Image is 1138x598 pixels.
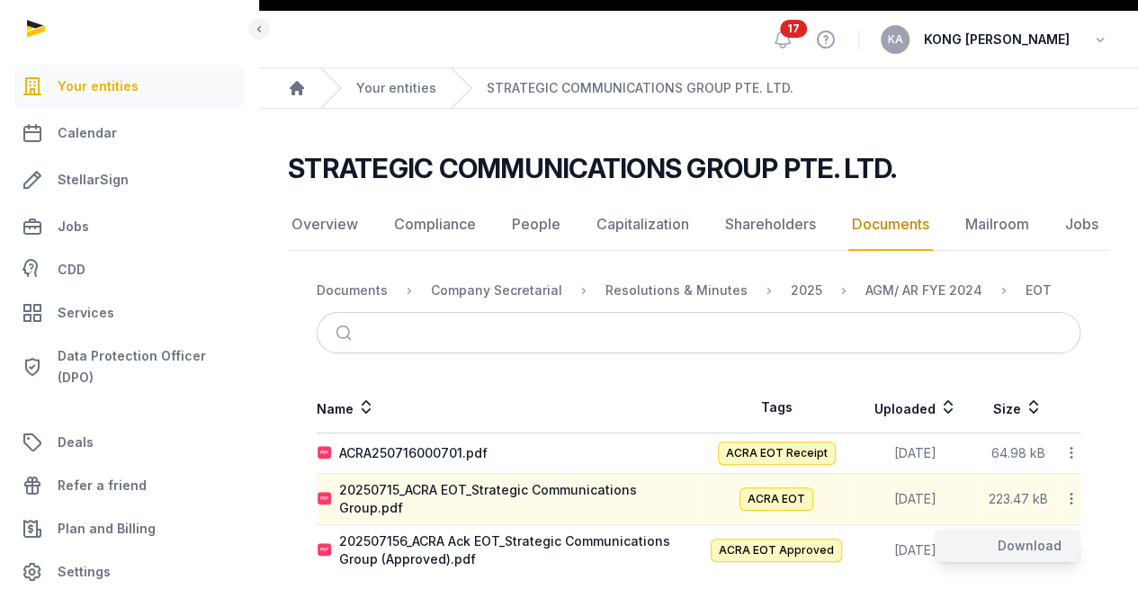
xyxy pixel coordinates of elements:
span: ACRA EOT [739,487,813,511]
div: Company Secretarial [431,281,562,299]
a: Compliance [390,199,479,251]
h2: STRATEGIC COMMUNICATIONS GROUP PTE. LTD. [288,152,896,184]
button: Submit [325,313,367,353]
div: Resolutions & Minutes [605,281,748,299]
span: Jobs [58,216,89,237]
span: [DATE] [894,542,936,558]
th: Uploaded [855,382,977,433]
div: 2025 [791,281,822,299]
a: Refer a friend [14,464,244,507]
a: Documents [848,199,933,251]
span: Data Protection Officer (DPO) [58,345,237,388]
img: pdf.svg [318,446,332,460]
img: pdf.svg [318,492,332,506]
a: Deals [14,421,244,464]
iframe: Chat Widget [1048,512,1138,598]
td: 176.22 kB [976,525,1059,576]
div: EOT [1026,281,1052,299]
div: Download [936,530,1080,562]
a: Jobs [14,205,244,248]
a: Capitalization [593,199,693,251]
span: Deals [58,432,94,453]
a: CDD [14,252,244,288]
a: Your entities [14,65,244,108]
th: Name [317,382,699,433]
div: Documents [317,281,388,299]
img: pdf.svg [318,543,332,558]
div: 202507156_ACRA Ack EOT_Strategic Communications Group (Approved).pdf [339,532,698,568]
span: KA [888,34,903,45]
span: Services [58,302,114,324]
a: Overview [288,199,362,251]
a: Jobs [1062,199,1102,251]
span: StellarSign [58,169,129,191]
nav: Breadcrumb [317,269,1080,312]
span: Your entities [58,76,139,97]
span: Plan and Billing [58,518,156,540]
span: 17 [780,20,807,38]
span: Settings [58,561,111,583]
div: ACRA250716000701.pdf [339,444,488,462]
nav: Tabs [288,199,1109,251]
a: Plan and Billing [14,507,244,550]
span: ACRA EOT Receipt [718,442,836,465]
a: Settings [14,550,244,594]
td: 64.98 kB [976,433,1059,474]
a: Data Protection Officer (DPO) [14,338,244,396]
a: People [508,199,564,251]
span: Refer a friend [58,475,147,496]
nav: Breadcrumb [259,68,1138,109]
span: [DATE] [894,445,936,460]
span: KONG [PERSON_NAME] [924,29,1070,50]
a: Your entities [356,79,436,97]
div: AGM/ AR FYE 2024 [865,281,982,299]
div: 20250715_ACRA EOT_Strategic Communications Group.pdf [339,481,698,517]
span: ACRA EOT Approved [711,539,842,562]
th: Tags [699,382,855,433]
a: Shareholders [721,199,820,251]
a: Services [14,291,244,335]
span: Calendar [58,122,117,144]
span: CDD [58,259,85,281]
a: Calendar [14,112,244,155]
a: Mailroom [962,199,1033,251]
td: 223.47 kB [976,474,1059,525]
button: KA [881,25,910,54]
th: Size [976,382,1059,433]
a: StellarSign [14,158,244,201]
span: [DATE] [894,491,936,506]
a: STRATEGIC COMMUNICATIONS GROUP PTE. LTD. [487,79,793,97]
